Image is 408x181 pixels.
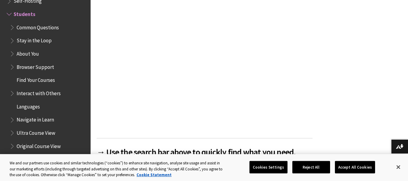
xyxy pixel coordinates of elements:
[14,9,35,17] span: Students
[17,22,59,31] span: Common Questions
[17,36,52,44] span: Stay in the Loop
[97,138,313,158] h2: → Use the search bar above to quickly find what you need.
[292,161,330,173] button: Reject All
[17,88,61,96] span: Interact with Others
[17,141,61,149] span: Original Course View
[97,3,313,124] iframe: Blackboard Learn Help Center
[17,128,55,136] span: Ultra Course View
[17,62,54,70] span: Browser Support
[392,160,405,174] button: Close
[17,49,39,57] span: About You
[17,115,54,123] span: Navigate in Learn
[10,160,224,178] div: We and our partners use cookies and similar technologies (“cookies”) to enhance site navigation, ...
[17,75,55,83] span: Find Your Courses
[335,161,375,173] button: Accept All Cookies
[137,172,172,177] a: More information about your privacy, opens in a new tab
[17,102,40,110] span: Languages
[249,161,288,173] button: Cookies Settings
